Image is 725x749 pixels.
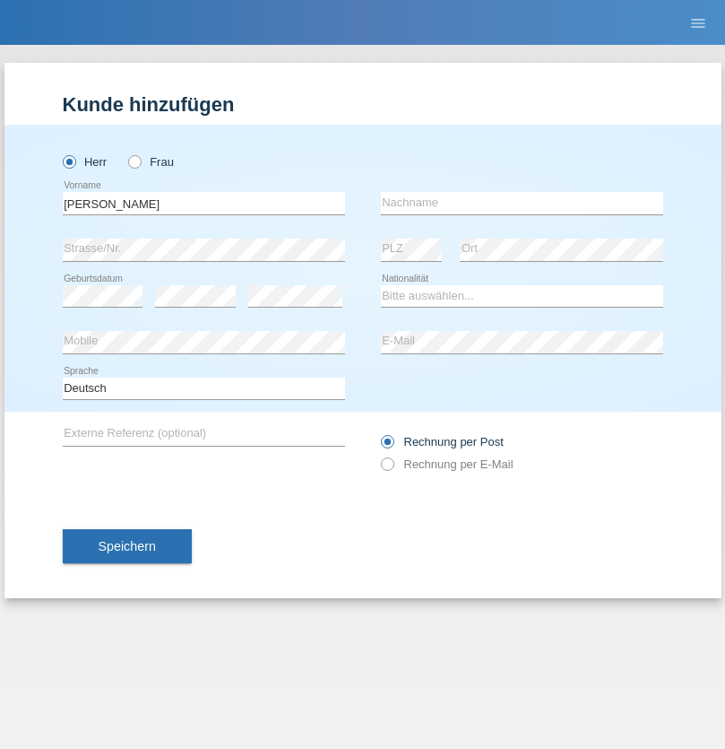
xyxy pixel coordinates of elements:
[63,155,108,169] label: Herr
[381,457,514,471] label: Rechnung per E-Mail
[63,155,74,167] input: Herr
[128,155,140,167] input: Frau
[381,457,393,480] input: Rechnung per E-Mail
[381,435,393,457] input: Rechnung per Post
[128,155,174,169] label: Frau
[689,14,707,32] i: menu
[99,539,156,553] span: Speichern
[381,435,504,449] label: Rechnung per Post
[680,17,716,28] a: menu
[63,529,192,563] button: Speichern
[63,93,663,116] h1: Kunde hinzufügen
